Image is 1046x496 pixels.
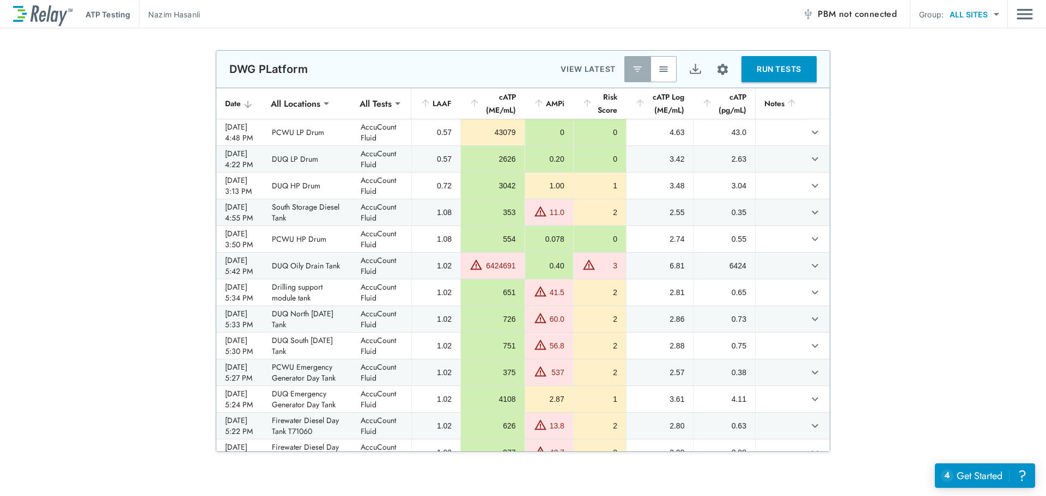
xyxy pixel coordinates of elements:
[470,207,516,218] div: 353
[216,88,263,119] th: Date
[263,199,352,225] td: South Storage Diesel Tank
[470,367,516,378] div: 375
[702,234,746,244] div: 0.55
[421,447,452,458] div: 1.02
[352,439,412,466] td: AccuCount Fluid
[818,7,897,22] span: PBM
[635,314,684,324] div: 2.86
[263,146,352,172] td: DUQ LP Drum
[229,63,308,76] p: DWG PLatform
[582,154,617,164] div: 0
[470,287,516,298] div: 651
[635,207,684,218] div: 2.55
[470,420,516,431] div: 626
[421,260,452,271] div: 1.02
[806,417,824,435] button: expand row
[225,201,254,223] div: [DATE] 4:55 PM
[13,3,72,26] img: LuminUltra Relay
[225,255,254,277] div: [DATE] 5:42 PM
[421,314,452,324] div: 1.02
[806,256,824,275] button: expand row
[635,447,684,458] div: 2.99
[582,394,617,405] div: 1
[420,97,452,110] div: LAAF
[806,150,824,168] button: expand row
[635,367,684,378] div: 2.57
[352,279,412,305] td: AccuCount Fluid
[225,228,254,250] div: [DATE] 3:50 PM
[534,394,564,405] div: 2.87
[86,9,130,20] p: ATP Testing
[421,287,452,298] div: 1.02
[352,146,412,172] td: AccuCount Fluid
[582,340,617,351] div: 2
[421,367,452,378] div: 1.02
[806,363,824,382] button: expand row
[148,9,200,20] p: Nazim Hasanli
[582,420,617,431] div: 2
[485,260,516,271] div: 6424691
[635,180,684,191] div: 3.48
[550,367,564,378] div: 537
[534,154,564,164] div: 0.20
[702,154,746,164] div: 2.63
[550,447,564,458] div: 42.7
[582,127,617,138] div: 0
[582,180,617,191] div: 1
[534,180,564,191] div: 1.00
[421,154,452,164] div: 0.57
[582,314,617,324] div: 2
[225,388,254,410] div: [DATE] 5:24 PM
[470,127,516,138] div: 43079
[225,175,254,197] div: [DATE] 3:13 PM
[470,234,516,244] div: 554
[352,199,412,225] td: AccuCount Fluid
[702,180,746,191] div: 3.04
[741,56,817,82] button: RUN TESTS
[806,230,824,248] button: expand row
[470,258,483,271] img: Warning
[635,90,684,117] div: cATP Log (ME/mL)
[470,314,516,324] div: 726
[352,386,412,412] td: AccuCount Fluid
[352,119,412,145] td: AccuCount Fluid
[263,333,352,359] td: DUQ South [DATE] Tank
[225,121,254,143] div: [DATE] 4:48 PM
[689,63,702,76] img: Export Icon
[635,340,684,351] div: 2.88
[225,362,254,383] div: [DATE] 5:27 PM
[534,285,547,298] img: Warning
[1017,4,1033,25] img: Drawer Icon
[533,97,564,110] div: AMPi
[798,3,901,25] button: PBM not connected
[702,207,746,218] div: 0.35
[534,205,547,218] img: Warning
[935,463,1035,488] iframe: Resource center
[1017,4,1033,25] button: Main menu
[682,56,708,82] button: Export
[635,420,684,431] div: 2.80
[806,336,824,355] button: expand row
[534,311,547,324] img: Warning
[263,119,352,145] td: PCWU LP Drum
[919,9,944,20] p: Group:
[702,447,746,458] div: 0.98
[702,314,746,324] div: 0.73
[582,207,617,218] div: 2
[635,234,684,244] div: 2.74
[470,154,516,164] div: 2626
[582,90,617,117] div: Risk Score
[635,154,684,164] div: 3.42
[421,420,452,431] div: 1.02
[263,306,352,332] td: DUQ North [DATE] Tank
[702,90,746,117] div: cATP (pg/mL)
[263,173,352,199] td: DUQ HP Drum
[534,260,564,271] div: 0.40
[470,394,516,405] div: 4108
[702,394,746,405] div: 4.11
[550,340,564,351] div: 56.8
[702,127,746,138] div: 43.0
[632,64,643,75] img: Latest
